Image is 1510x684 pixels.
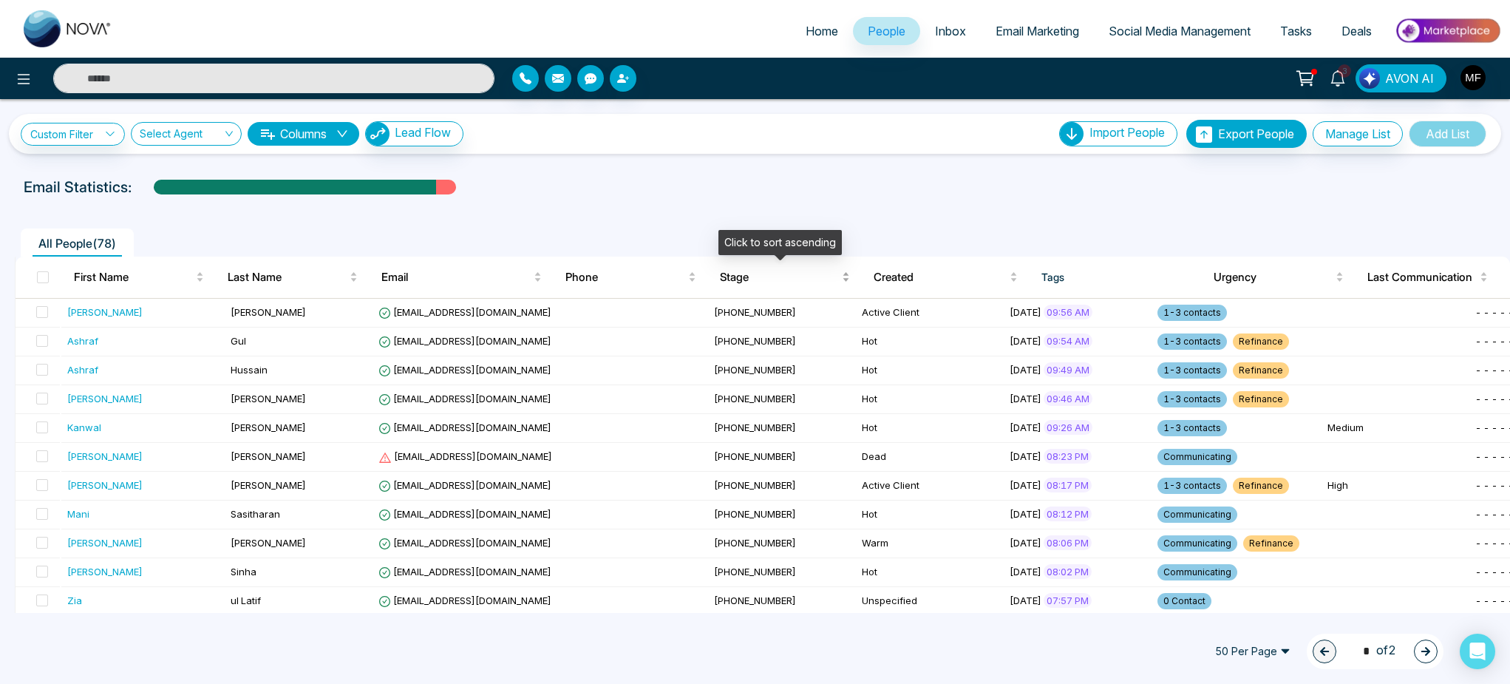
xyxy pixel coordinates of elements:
[1010,566,1041,578] span: [DATE]
[1157,391,1227,407] span: 1-3 contacts
[1157,420,1227,436] span: 1-3 contacts
[248,122,359,146] button: Columnsdown
[853,17,920,45] a: People
[1322,472,1469,501] td: High
[714,595,796,606] span: [PHONE_NUMBER]
[1109,24,1251,38] span: Social Media Management
[920,17,981,45] a: Inbox
[378,537,551,549] span: [EMAIL_ADDRESS][DOMAIN_NAME]
[1157,333,1227,350] span: 1-3 contacts
[1265,17,1327,45] a: Tasks
[378,306,551,318] span: [EMAIL_ADDRESS][DOMAIN_NAME]
[720,268,839,286] span: Stage
[935,24,966,38] span: Inbox
[1280,24,1312,38] span: Tasks
[24,10,112,47] img: Nova CRM Logo
[1186,120,1307,148] button: Export People
[714,450,796,462] span: [PHONE_NUMBER]
[1157,564,1237,580] span: Communicating
[708,257,862,298] th: Stage
[1157,362,1227,379] span: 1-3 contacts
[714,508,796,520] span: [PHONE_NUMBER]
[231,450,306,462] span: [PERSON_NAME]
[67,333,98,348] div: Ashraf
[856,385,1004,414] td: Hot
[1010,450,1041,462] span: [DATE]
[378,450,552,462] span: [EMAIL_ADDRESS][DOMAIN_NAME]
[1044,333,1092,348] span: 09:54 AM
[856,356,1004,385] td: Hot
[1338,64,1351,78] span: 3
[1233,362,1289,379] span: Refinance
[1157,507,1237,523] span: Communicating
[1243,535,1299,552] span: Refinance
[1341,24,1372,38] span: Deals
[231,537,306,549] span: [PERSON_NAME]
[62,257,216,298] th: First Name
[33,236,122,251] span: All People ( 78 )
[806,24,838,38] span: Home
[868,24,905,38] span: People
[714,566,796,578] span: [PHONE_NUMBER]
[1460,65,1486,90] img: User Avatar
[67,507,89,521] div: Mani
[67,564,143,579] div: [PERSON_NAME]
[1044,535,1092,550] span: 08:06 PM
[1359,68,1380,89] img: Lead Flow
[1010,479,1041,491] span: [DATE]
[856,587,1004,616] td: Unspecified
[856,472,1004,501] td: Active Client
[856,529,1004,558] td: Warm
[67,362,98,377] div: Ashraf
[1354,641,1396,661] span: of 2
[1322,414,1469,443] td: Medium
[231,306,306,318] span: [PERSON_NAME]
[67,449,143,464] div: [PERSON_NAME]
[378,595,551,606] span: [EMAIL_ADDRESS][DOMAIN_NAME]
[1367,268,1477,286] span: Last Communication
[1233,333,1289,350] span: Refinance
[1010,537,1041,549] span: [DATE]
[67,535,143,550] div: [PERSON_NAME]
[791,17,853,45] a: Home
[24,176,132,198] p: Email Statistics:
[378,364,551,376] span: [EMAIL_ADDRESS][DOMAIN_NAME]
[231,566,256,578] span: Sinha
[1044,362,1092,377] span: 09:49 AM
[1089,125,1165,140] span: Import People
[1044,478,1092,492] span: 08:17 PM
[21,123,125,146] a: Custom Filter
[231,508,280,520] span: Sasitharan
[1044,593,1092,608] span: 07:57 PM
[1313,121,1403,146] button: Manage List
[67,391,143,406] div: [PERSON_NAME]
[231,421,306,433] span: [PERSON_NAME]
[1356,257,1510,298] th: Last Communication
[365,121,463,146] button: Lead Flow
[1044,449,1092,464] span: 08:23 PM
[1044,420,1092,435] span: 09:26 AM
[856,328,1004,356] td: Hot
[856,558,1004,587] td: Hot
[874,268,1007,286] span: Created
[714,364,796,376] span: [PHONE_NUMBER]
[996,24,1079,38] span: Email Marketing
[1157,593,1211,609] span: 0 Contact
[359,121,463,146] a: Lead FlowLead Flow
[862,257,1030,298] th: Created
[1157,449,1237,465] span: Communicating
[67,420,101,435] div: Kanwal
[1010,306,1041,318] span: [DATE]
[231,595,261,606] span: ul Latif
[1010,393,1041,404] span: [DATE]
[1157,478,1227,494] span: 1-3 contacts
[1327,17,1387,45] a: Deals
[378,566,551,578] span: [EMAIL_ADDRESS][DOMAIN_NAME]
[1233,478,1289,494] span: Refinance
[718,230,842,255] div: Click to sort ascending
[231,335,246,347] span: Gul
[231,479,306,491] span: [PERSON_NAME]
[554,257,707,298] th: Phone
[231,364,268,376] span: Hussain
[714,393,796,404] span: [PHONE_NUMBER]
